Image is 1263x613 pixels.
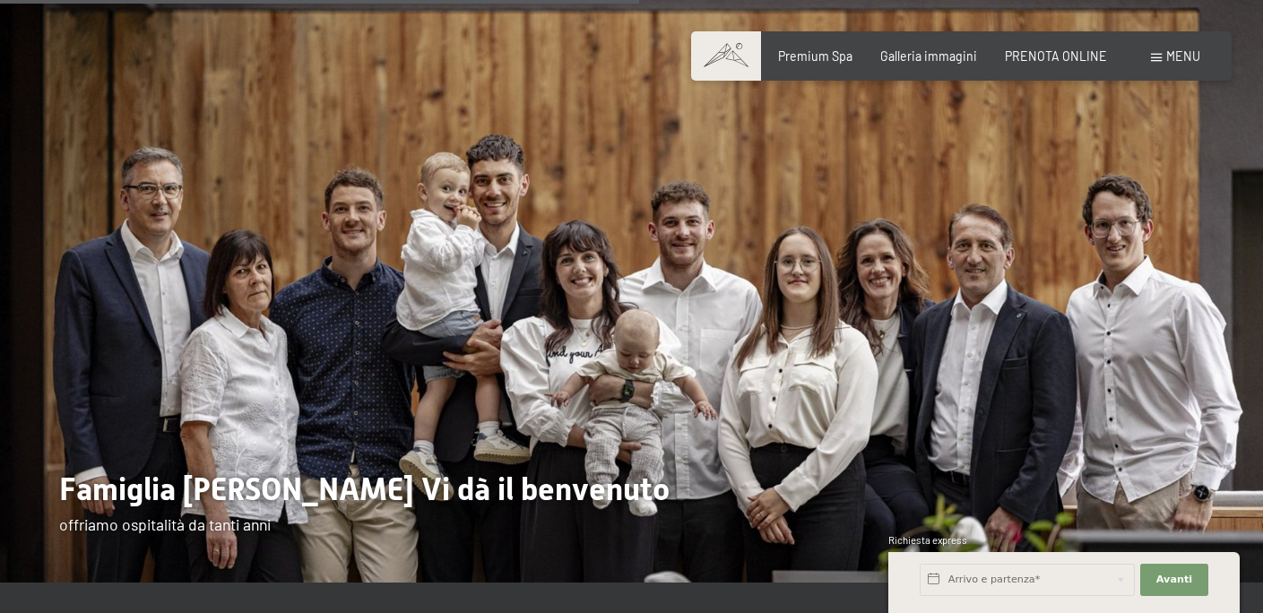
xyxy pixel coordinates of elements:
span: Richiesta express [888,534,967,546]
span: Avanti [1156,573,1192,587]
span: offriamo ospitalità da tanti anni [59,514,271,534]
a: Premium Spa [778,48,852,64]
span: Menu [1166,48,1200,64]
a: PRENOTA ONLINE [1005,48,1107,64]
button: Avanti [1140,564,1208,596]
a: Galleria immagini [880,48,977,64]
span: Famiglia [PERSON_NAME] Vi dà il benvenuto [59,471,670,507]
